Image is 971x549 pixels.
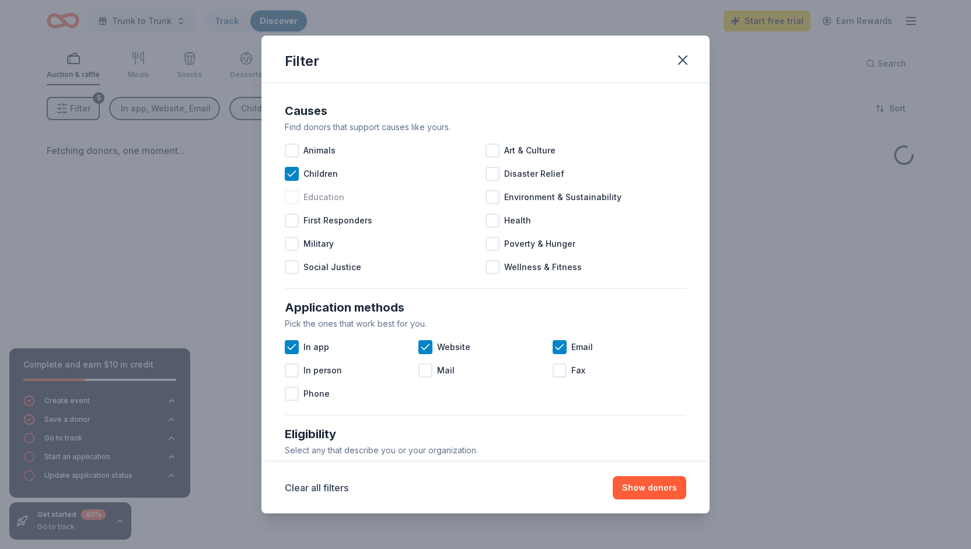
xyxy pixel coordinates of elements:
span: Social Justice [303,260,361,274]
span: In person [303,363,342,377]
span: First Responders [303,214,372,228]
span: Wellness & Fitness [504,260,582,274]
span: Animals [303,144,336,158]
span: Mail [437,363,455,377]
div: Causes [285,102,686,120]
span: Poverty & Hunger [504,237,575,251]
span: Children [303,167,338,181]
div: Eligibility [285,425,686,443]
span: Disaster Relief [504,167,564,181]
div: Application methods [285,298,686,317]
button: Clear all filters [285,481,348,495]
span: In app [303,340,329,354]
span: Health [504,214,531,228]
div: Pick the ones that work best for you. [285,317,686,331]
span: Email [571,340,593,354]
button: Show donors [613,476,686,499]
span: Education [303,190,344,204]
span: Art & Culture [504,144,556,158]
div: Filter [285,52,319,71]
span: Website [437,340,470,354]
span: Environment & Sustainability [504,190,621,204]
span: Military [303,237,334,251]
div: Find donors that support causes like yours. [285,120,686,134]
div: Select any that describe you or your organization. [285,443,686,457]
span: Phone [303,387,330,401]
span: Fax [571,363,585,377]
